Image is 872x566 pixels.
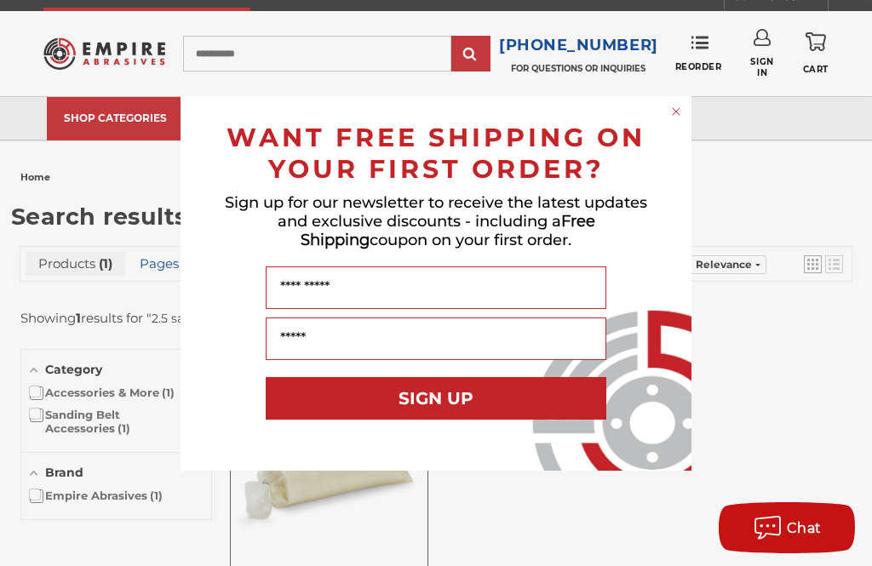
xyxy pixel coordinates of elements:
span: Chat [787,520,822,536]
span: Sign up for our newsletter to receive the latest updates and exclusive discounts - including a co... [225,193,647,249]
button: Close dialog [668,103,685,120]
span: Free Shipping [301,212,595,249]
span: WANT FREE SHIPPING ON YOUR FIRST ORDER? [227,122,645,185]
button: Chat [719,502,855,553]
button: SIGN UP [266,377,606,420]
